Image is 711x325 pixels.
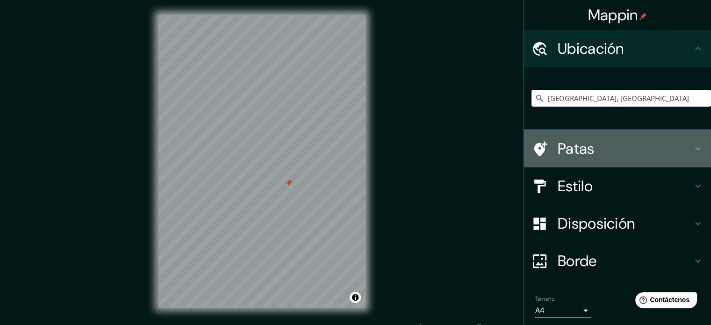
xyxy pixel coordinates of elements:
font: Disposición [558,214,635,233]
font: Estilo [558,176,593,196]
iframe: Lanzador de widgets de ayuda [628,289,701,315]
div: A4 [535,303,591,318]
div: Estilo [524,167,711,205]
font: Borde [558,251,597,271]
font: Tamaño [535,295,554,303]
button: Activar o desactivar atribución [350,292,361,303]
div: Disposición [524,205,711,242]
font: Mappin [588,5,638,25]
div: Borde [524,242,711,280]
div: Patas [524,130,711,167]
font: A4 [535,305,545,315]
div: Ubicación [524,30,711,67]
canvas: Mapa [158,15,366,308]
img: pin-icon.png [639,13,647,20]
font: Ubicación [558,39,624,58]
font: Patas [558,139,595,159]
input: Elige tu ciudad o zona [531,90,711,107]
